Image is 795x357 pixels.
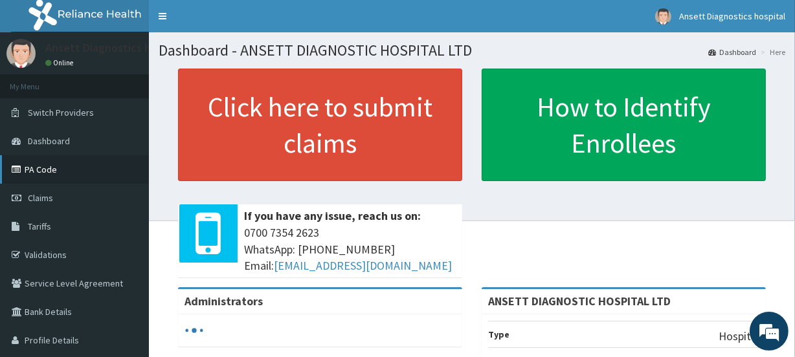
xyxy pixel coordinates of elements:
a: How to Identify Enrollees [482,69,766,181]
span: 0700 7354 2623 WhatsApp: [PHONE_NUMBER] Email: [244,224,456,274]
span: Dashboard [28,135,70,147]
h1: Dashboard - ANSETT DIAGNOSTIC HOSPITAL LTD [159,42,785,59]
span: Claims [28,192,53,204]
b: Type [488,329,509,340]
p: Ansett Diagnostics hospital [45,42,186,54]
a: [EMAIL_ADDRESS][DOMAIN_NAME] [274,258,452,273]
img: User Image [655,8,671,25]
svg: audio-loading [185,321,204,340]
span: Tariffs [28,221,51,232]
li: Here [757,47,785,58]
b: Administrators [185,294,263,308]
strong: ANSETT DIAGNOSTIC HOSPITAL LTD [488,294,671,308]
img: User Image [6,39,36,68]
a: Click here to submit claims [178,69,462,181]
span: Ansett Diagnostics hospital [679,10,785,22]
a: Dashboard [708,47,756,58]
span: Switch Providers [28,107,94,118]
b: If you have any issue, reach us on: [244,208,421,223]
a: Online [45,58,76,67]
p: Hospital [719,328,759,345]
